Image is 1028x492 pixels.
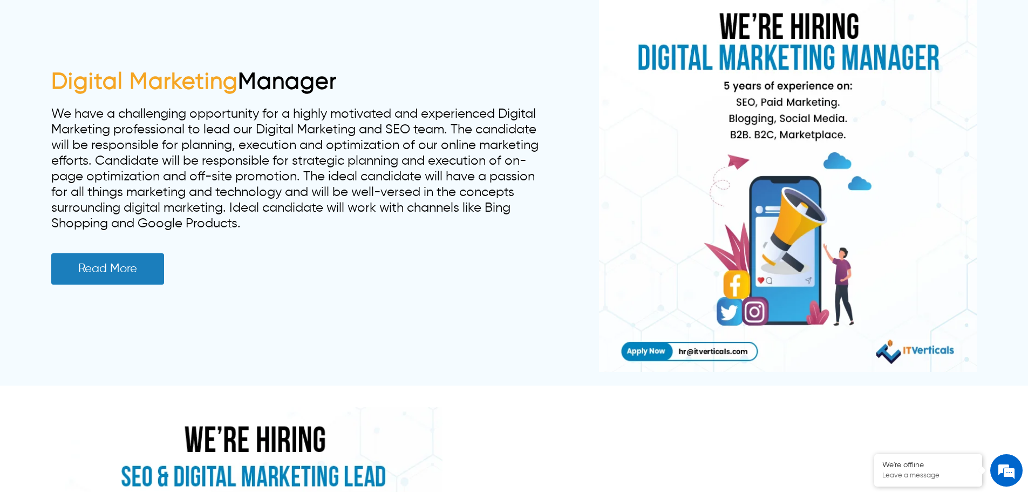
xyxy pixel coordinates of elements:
div: We're offline [882,461,974,470]
p: Leave a message [882,471,974,480]
a: Digital MarketingManager [51,71,337,93]
a: Read More [51,253,164,285]
div: We have a challenging opportunity for a highly motivated and experienced Digital Marketing profes... [51,106,542,232]
span: Digital Marketing [51,71,238,93]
